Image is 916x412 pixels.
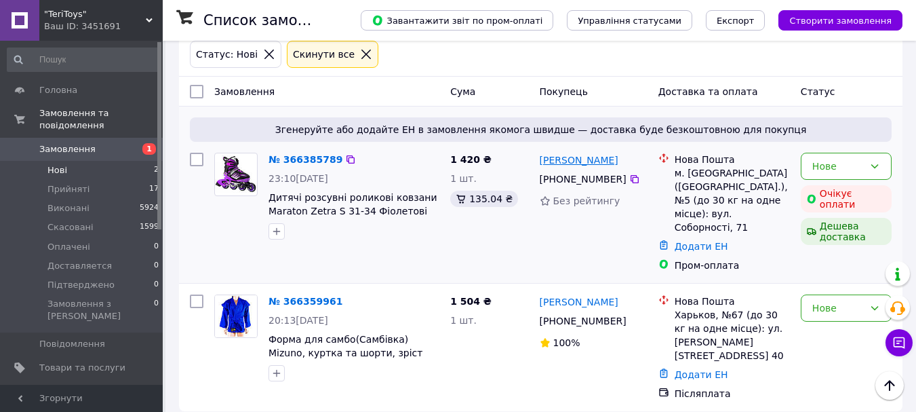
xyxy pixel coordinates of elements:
a: № 366359961 [268,296,342,307]
a: Форма для самбо(Самбівка) Mizuno, куртка та шорти, зріст 160 см, синя [268,334,422,372]
div: Статус: Нові [193,47,260,62]
span: Головна [39,84,77,96]
span: 2 [154,164,159,176]
h1: Список замовлень [203,12,341,29]
a: Фото товару [214,153,258,196]
div: м. [GEOGRAPHIC_DATA] ([GEOGRAPHIC_DATA].), №5 (до 30 кг на одне місце): вул. Соборності, 71 [675,166,790,234]
div: Cкинути все [290,47,357,62]
span: 1 шт. [450,315,477,326]
span: Виконані [47,202,89,214]
button: Завантажити звіт по пром-оплаті [361,10,553,31]
span: 0 [154,260,159,272]
span: Завантажити звіт по пром-оплаті [372,14,542,26]
span: 20:13[DATE] [268,315,328,326]
a: Дитячі розсувні роликові ковзани Maraton Zetra S 31-34 Фіолетові [268,192,437,217]
button: Чат з покупцем [885,329,913,356]
span: 1 [142,143,156,155]
span: 1599 [140,221,159,233]
span: Статус [801,86,835,97]
span: Оплачені [47,241,90,253]
span: Cума [450,86,475,97]
input: Пошук [7,48,160,72]
span: Повідомлення [39,338,105,350]
span: 0 [154,241,159,253]
button: Наверх [875,371,904,400]
span: 1 420 ₴ [450,154,492,165]
div: Ваш ID: 3451691 [44,20,163,33]
span: Без рейтингу [553,195,620,206]
span: Замовлення [39,143,96,155]
span: Згенеруйте або додайте ЕН в замовлення якомога швидше — доставка буде безкоштовною для покупця [195,123,886,136]
a: № 366385789 [268,154,342,165]
a: Фото товару [214,295,258,338]
div: Очікує оплати [801,185,892,212]
div: Нове [812,301,864,316]
span: Експорт [717,16,755,26]
span: 0 [154,279,159,291]
span: 23:10[DATE] [268,173,328,184]
img: Фото товару [215,295,257,337]
span: Прийняті [47,183,89,195]
span: Підтверджено [47,279,115,291]
span: 0 [154,298,159,322]
div: Нова Пошта [675,295,790,308]
a: [PERSON_NAME] [540,153,618,167]
div: Післяплата [675,387,790,400]
div: Нова Пошта [675,153,790,166]
div: Дешева доставка [801,218,892,245]
span: 1 504 ₴ [450,296,492,307]
div: Пром-оплата [675,259,790,272]
span: Товари та послуги [39,362,125,374]
span: Скасовані [47,221,94,233]
div: [PHONE_NUMBER] [537,312,629,331]
div: 135.04 ₴ [450,191,518,207]
span: "TeriToys" [44,8,146,20]
span: Створити замовлення [789,16,892,26]
a: Додати ЕН [675,369,728,380]
span: 1 шт. [450,173,477,184]
span: Доставка та оплата [658,86,758,97]
span: Замовлення з [PERSON_NAME] [47,298,154,322]
span: 17 [149,183,159,195]
button: Експорт [706,10,765,31]
img: Фото товару [215,155,257,193]
span: Замовлення [214,86,275,97]
button: Створити замовлення [778,10,902,31]
span: Нові [47,164,67,176]
a: Створити замовлення [765,14,902,25]
span: Покупець [540,86,588,97]
a: [PERSON_NAME] [540,295,618,309]
span: 100% [553,337,580,348]
a: Додати ЕН [675,241,728,252]
button: Управління статусами [567,10,692,31]
span: Управління статусами [578,16,681,26]
div: Харьков, №67 (до 30 кг на одне місце): ул. [PERSON_NAME][STREET_ADDRESS] 40 [675,308,790,362]
span: Доставляется [47,260,112,272]
div: Нове [812,159,864,174]
span: Замовлення та повідомлення [39,107,163,132]
span: 5924 [140,202,159,214]
div: [PHONE_NUMBER] [537,170,629,189]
